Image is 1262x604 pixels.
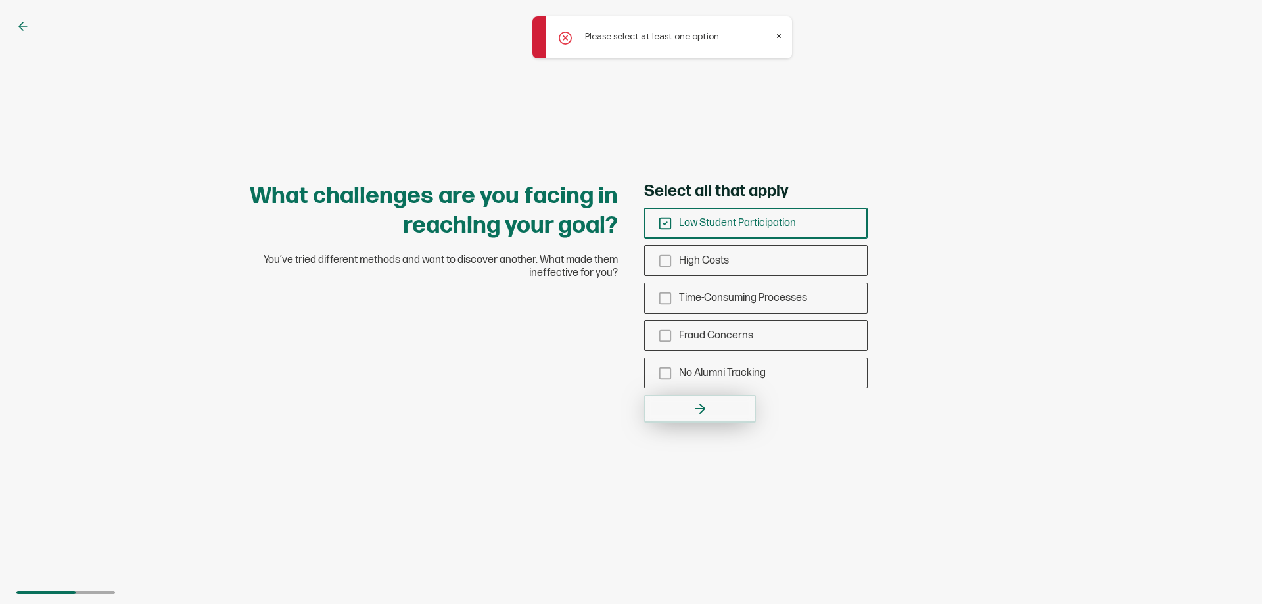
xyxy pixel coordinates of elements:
[679,254,729,267] span: High Costs
[679,329,753,342] span: Fraud Concerns
[644,208,868,388] div: checkbox-group
[1196,541,1262,604] iframe: Chat Widget
[644,181,788,201] span: Select all that apply
[250,254,618,280] span: You’ve tried different methods and want to discover another. What made them ineffective for you?
[679,367,766,379] span: No Alumni Tracking
[585,30,719,43] p: Please select at least one option
[250,181,618,241] h1: What challenges are you facing in reaching your goal?
[679,292,807,304] span: Time-Consuming Processes
[679,217,796,229] span: Low Student Participation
